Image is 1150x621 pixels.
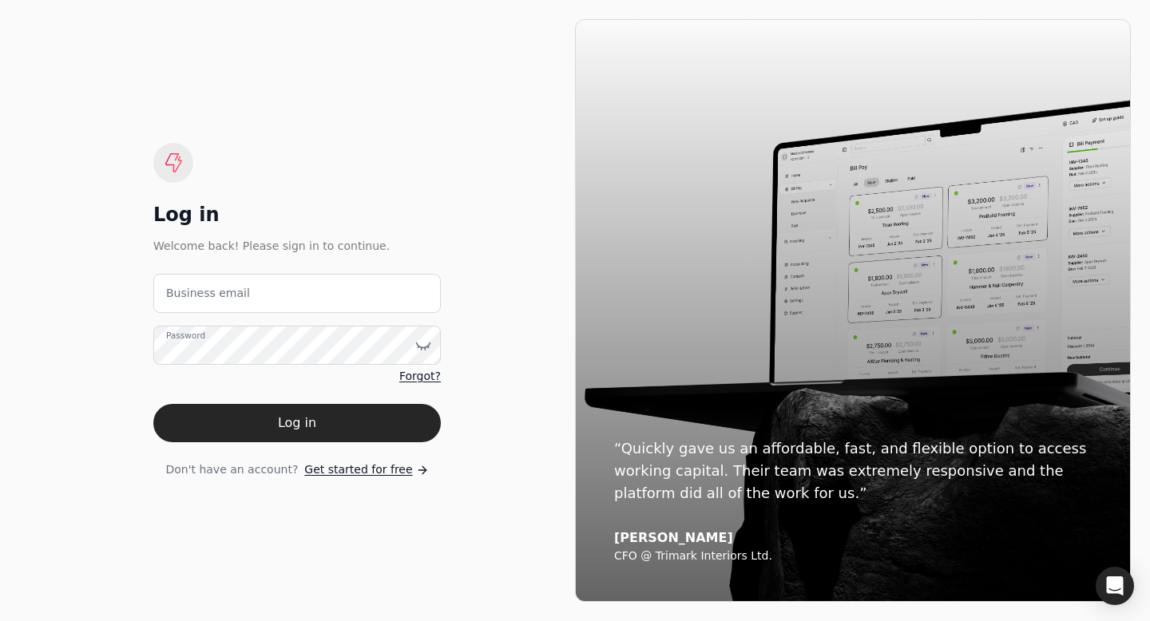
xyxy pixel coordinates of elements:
[614,530,1092,546] div: [PERSON_NAME]
[304,461,428,478] a: Get started for free
[399,368,441,385] a: Forgot?
[1096,567,1134,605] div: Open Intercom Messenger
[153,202,441,227] div: Log in
[153,237,441,255] div: Welcome back! Please sign in to continue.
[153,404,441,442] button: Log in
[166,330,205,342] label: Password
[614,437,1092,504] div: “Quickly gave us an affordable, fast, and flexible option to access working capital. Their team w...
[614,549,1092,564] div: CFO @ Trimark Interiors Ltd.
[304,461,412,478] span: Get started for free
[166,285,250,302] label: Business email
[165,461,298,478] span: Don't have an account?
